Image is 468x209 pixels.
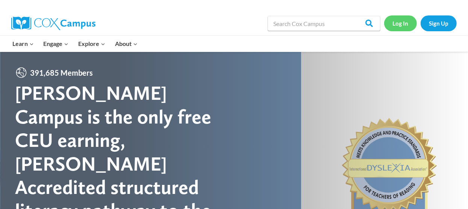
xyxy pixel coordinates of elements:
[384,15,457,31] nav: Secondary Navigation
[268,16,380,31] input: Search Cox Campus
[110,36,142,52] button: Child menu of About
[8,36,39,52] button: Child menu of Learn
[384,15,417,31] a: Log In
[39,36,74,52] button: Child menu of Engage
[8,36,142,52] nav: Primary Navigation
[73,36,110,52] button: Child menu of Explore
[421,15,457,31] a: Sign Up
[11,17,95,30] img: Cox Campus
[27,67,96,79] span: 391,685 Members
